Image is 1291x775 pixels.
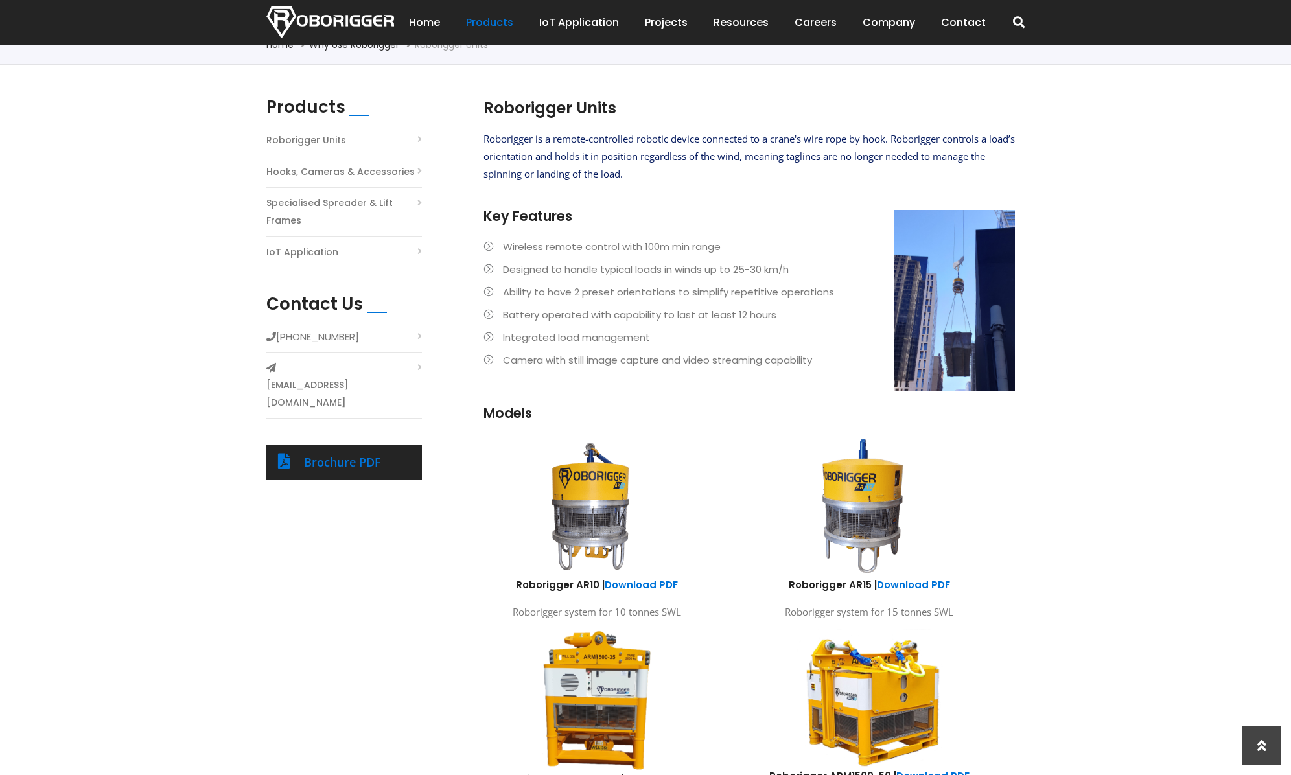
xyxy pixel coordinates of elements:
[471,578,723,592] h6: Roborigger AR10 |
[483,132,1015,180] span: Roborigger is a remote-controlled robotic device connected to a crane's wire rope by hook. Robori...
[605,578,678,592] a: Download PDF
[795,3,837,43] a: Careers
[304,454,381,470] a: Brochure PDF
[483,306,1015,323] li: Battery operated with capability to last at least 12 hours
[466,3,513,43] a: Products
[539,3,619,43] a: IoT Application
[309,38,399,51] a: Why use Roborigger
[877,578,950,592] a: Download PDF
[266,163,415,181] a: Hooks, Cameras & Accessories
[266,328,422,353] li: [PHONE_NUMBER]
[941,3,986,43] a: Contact
[743,603,995,621] p: Roborigger system for 15 tonnes SWL
[483,404,1015,422] h3: Models
[483,97,1015,119] h2: Roborigger Units
[863,3,915,43] a: Company
[266,6,394,38] img: Nortech
[645,3,688,43] a: Projects
[483,329,1015,346] li: Integrated load management
[714,3,769,43] a: Resources
[743,578,995,592] h6: Roborigger AR15 |
[266,38,294,51] a: Home
[266,244,338,261] a: IoT Application
[483,238,1015,255] li: Wireless remote control with 100m min range
[266,294,363,314] h2: Contact Us
[266,132,346,149] a: Roborigger Units
[483,283,1015,301] li: Ability to have 2 preset orientations to simplify repetitive operations
[483,351,1015,369] li: Camera with still image capture and video streaming capability
[483,260,1015,278] li: Designed to handle typical loads in winds up to 25-30 km/h
[483,207,1015,226] h3: Key Features
[266,376,422,411] a: [EMAIL_ADDRESS][DOMAIN_NAME]
[266,97,345,117] h2: Products
[409,3,440,43] a: Home
[471,603,723,621] p: Roborigger system for 10 tonnes SWL
[266,194,422,229] a: Specialised Spreader & Lift Frames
